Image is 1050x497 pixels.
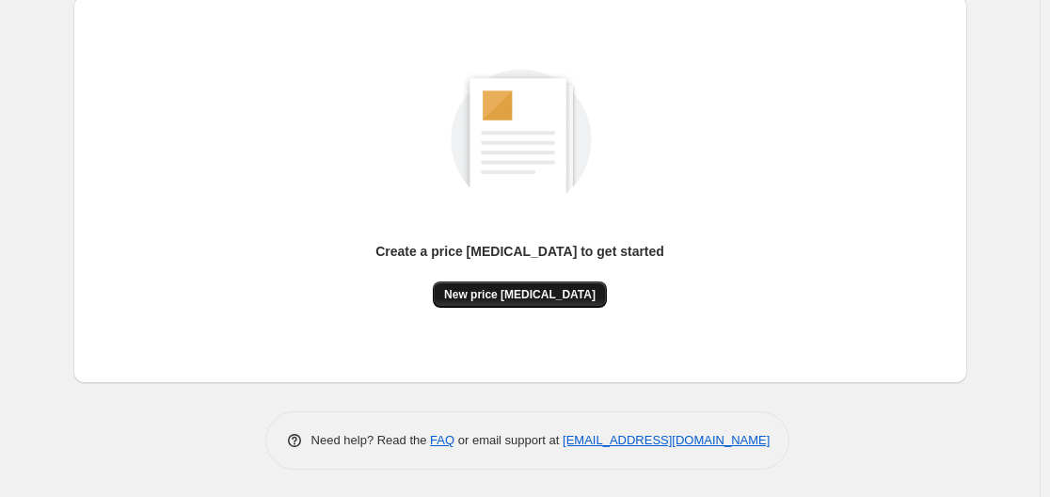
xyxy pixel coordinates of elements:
[433,281,607,308] button: New price [MEDICAL_DATA]
[563,433,770,447] a: [EMAIL_ADDRESS][DOMAIN_NAME]
[375,242,664,261] p: Create a price [MEDICAL_DATA] to get started
[454,433,563,447] span: or email support at
[444,287,596,302] span: New price [MEDICAL_DATA]
[311,433,431,447] span: Need help? Read the
[430,433,454,447] a: FAQ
